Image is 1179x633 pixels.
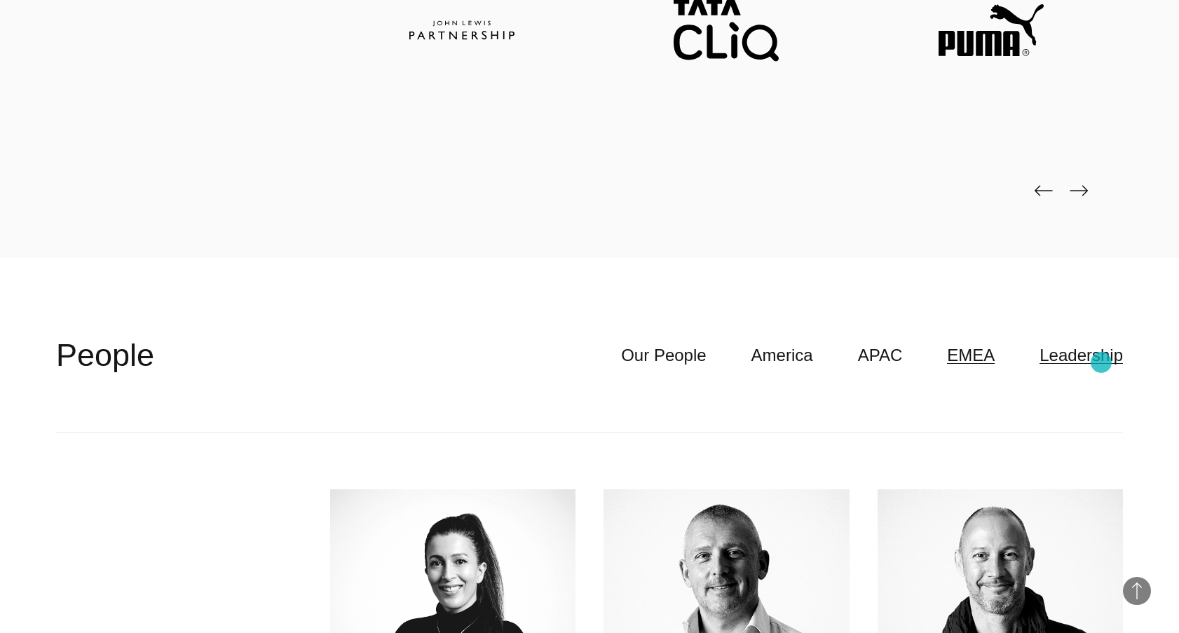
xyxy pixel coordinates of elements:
[1070,185,1088,196] img: page-next-black.png
[56,334,154,376] h2: People
[947,342,995,369] a: EMEA
[1123,577,1151,605] button: Back to Top
[858,342,903,369] a: APAC
[751,342,813,369] a: America
[621,342,706,369] a: Our People
[1035,185,1053,196] img: page-back-black.png
[1040,342,1123,369] a: Leadership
